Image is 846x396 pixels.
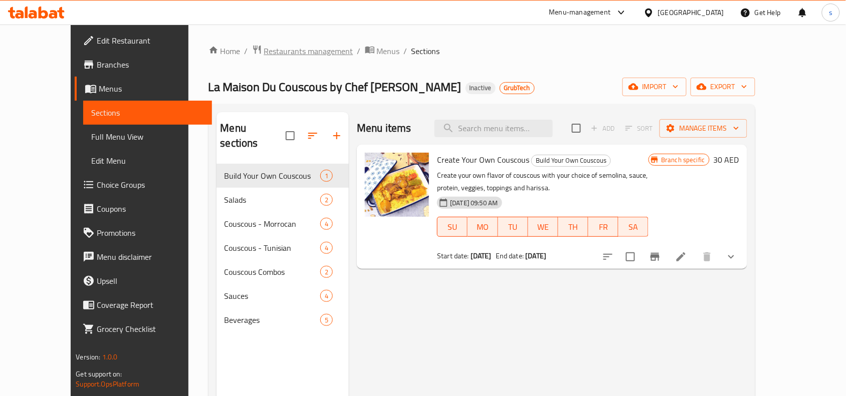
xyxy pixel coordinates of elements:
[76,367,122,380] span: Get support on:
[446,198,502,208] span: [DATE] 09:50 AM
[217,188,349,212] div: Salads2
[321,267,332,277] span: 2
[437,249,469,262] span: Start date:
[97,227,204,239] span: Promotions
[75,173,212,197] a: Choice Groups
[208,45,755,58] nav: breadcrumb
[377,45,400,57] span: Menus
[301,124,325,148] span: Sort sections
[657,155,709,165] span: Branch specific
[498,217,528,237] button: TU
[620,246,641,267] span: Select to update
[437,152,529,167] span: Create Your Own Couscous
[668,122,739,135] span: Manage items
[91,107,204,119] span: Sections
[208,45,241,57] a: Home
[245,45,248,57] li: /
[97,203,204,215] span: Coupons
[502,220,524,234] span: TU
[320,266,333,278] div: items
[75,53,212,77] a: Branches
[442,220,464,234] span: SU
[221,121,286,151] h2: Menu sections
[643,245,667,269] button: Branch-specific-item
[471,249,492,262] b: [DATE]
[75,221,212,245] a: Promotions
[217,236,349,260] div: Couscous - Tunisian4
[435,120,553,137] input: search
[622,220,645,234] span: SA
[549,7,611,19] div: Menu-management
[588,217,618,237] button: FR
[675,251,687,263] a: Edit menu item
[411,45,440,57] span: Sections
[83,149,212,173] a: Edit Menu
[320,242,333,254] div: items
[208,76,462,98] span: La Maison Du Couscous by Chef [PERSON_NAME]
[75,245,212,269] a: Menu disclaimer
[531,155,611,167] div: Build Your Own Couscous
[714,153,739,167] h6: 30 AED
[630,81,679,93] span: import
[75,77,212,101] a: Menus
[365,153,429,217] img: Create Your Own Couscous
[320,290,333,302] div: items
[532,155,610,166] span: Build Your Own Couscous
[217,164,349,188] div: Build Your Own Couscous1
[622,78,687,96] button: import
[496,249,524,262] span: End date:
[357,45,361,57] li: /
[596,245,620,269] button: sort-choices
[619,121,660,136] span: Select section first
[320,218,333,230] div: items
[97,251,204,263] span: Menu disclaimer
[97,59,204,71] span: Branches
[618,217,649,237] button: SA
[225,194,321,206] span: Salads
[321,195,332,205] span: 2
[719,245,743,269] button: show more
[225,266,321,278] span: Couscous Combos
[225,314,321,326] span: Beverages
[75,317,212,341] a: Grocery Checklist
[225,218,321,230] span: Couscous - Morrocan
[280,125,301,146] span: Select all sections
[532,220,554,234] span: WE
[97,323,204,335] span: Grocery Checklist
[252,45,353,58] a: Restaurants management
[829,7,832,18] span: s
[264,45,353,57] span: Restaurants management
[217,212,349,236] div: Couscous - Morrocan4
[528,217,558,237] button: WE
[558,217,588,237] button: TH
[225,170,321,182] span: Build Your Own Couscous
[562,220,584,234] span: TH
[97,35,204,47] span: Edit Restaurant
[365,45,400,58] a: Menus
[91,131,204,143] span: Full Menu View
[83,125,212,149] a: Full Menu View
[699,81,747,93] span: export
[658,7,724,18] div: [GEOGRAPHIC_DATA]
[695,245,719,269] button: delete
[321,219,332,229] span: 4
[466,82,496,94] div: Inactive
[592,220,614,234] span: FR
[437,217,468,237] button: SU
[225,290,321,302] span: Sauces
[75,29,212,53] a: Edit Restaurant
[217,308,349,332] div: Beverages5
[76,377,139,390] a: Support.OpsPlatform
[321,315,332,325] span: 5
[466,84,496,92] span: Inactive
[437,169,649,194] p: Create your own flavor of couscous with your choice of semolina, sauce, protein, veggies, topping...
[217,160,349,336] nav: Menu sections
[225,242,321,254] div: Couscous - Tunisian
[526,249,547,262] b: [DATE]
[97,275,204,287] span: Upsell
